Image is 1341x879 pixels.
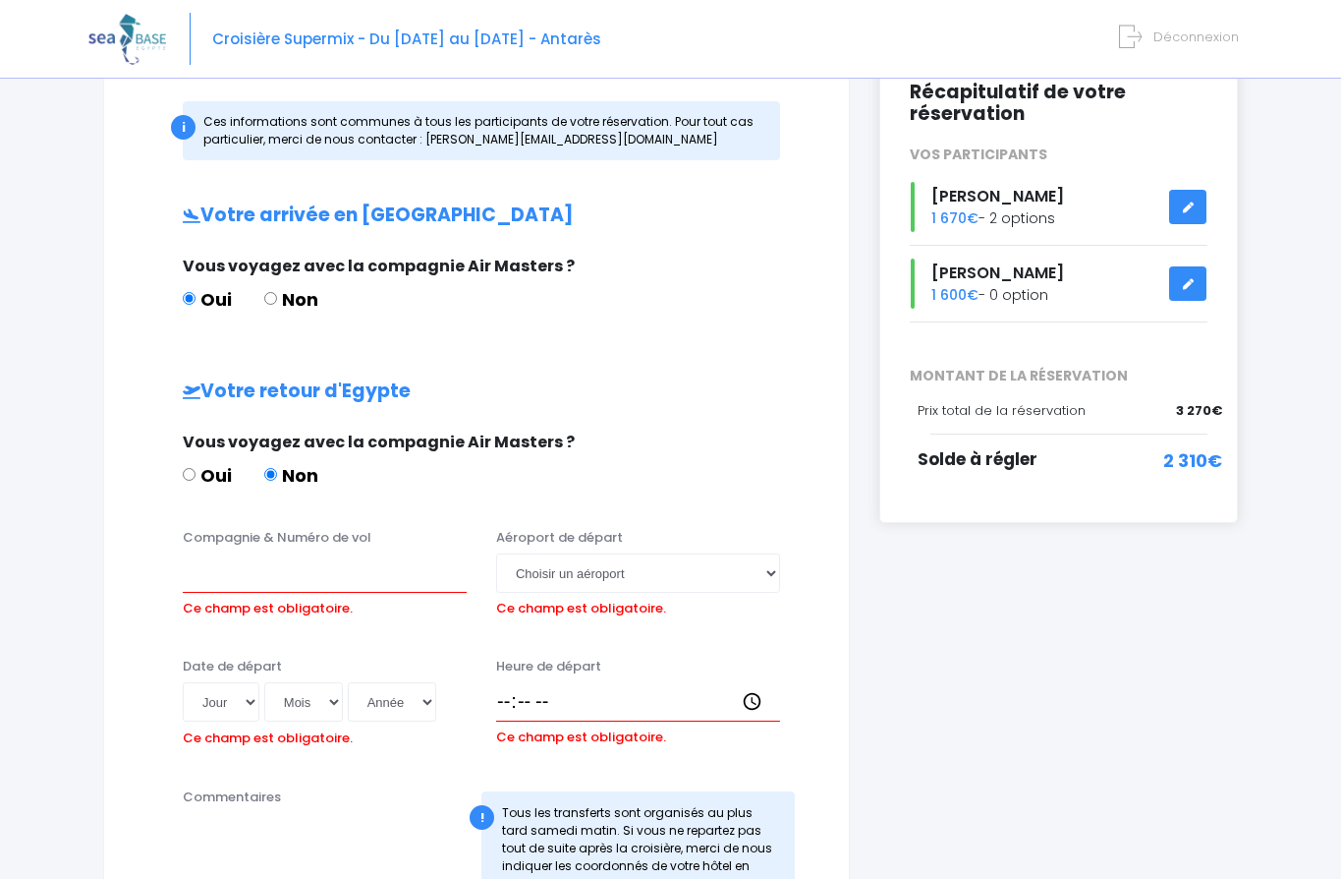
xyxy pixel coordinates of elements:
[183,788,281,807] label: Commentaires
[496,657,601,676] label: Heure de départ
[183,462,232,489] label: Oui
[212,29,601,49] span: Croisière Supermix - Du [DATE] au [DATE] - Antarès
[183,723,353,748] label: Ce champ est obligatoire.
[895,259,1222,309] div: - 0 option
[470,805,494,830] div: !
[264,468,277,481] input: Non
[931,208,978,228] span: 1 670€
[931,262,1064,284] span: [PERSON_NAME]
[183,468,196,481] input: Oui
[264,462,318,489] label: Non
[1176,401,1222,421] span: 3 270€
[496,722,666,747] label: Ce champ est obligatoire.
[931,285,978,305] span: 1 600€
[183,255,575,277] span: Vous voyagez avec la compagnie Air Masters ?
[143,205,810,227] h2: Votre arrivée en [GEOGRAPHIC_DATA]
[895,182,1222,232] div: - 2 options
[143,381,810,403] h2: Votre retour d'Egypte
[918,401,1086,420] span: Prix total de la réservation
[264,286,318,313] label: Non
[1163,447,1222,474] span: 2 310€
[183,528,371,548] label: Compagnie & Numéro de vol
[496,528,623,548] label: Aéroport de départ
[895,366,1222,386] span: MONTANT DE LA RÉSERVATION
[171,115,196,140] div: i
[264,292,277,305] input: Non
[918,447,1037,471] span: Solde à régler
[1153,28,1239,46] span: Déconnexion
[183,286,232,313] label: Oui
[183,292,196,305] input: Oui
[895,145,1222,165] div: VOS PARTICIPANTS
[496,593,666,618] label: Ce champ est obligatoire.
[183,593,353,618] label: Ce champ est obligatoire.
[183,101,780,160] div: Ces informations sont communes à tous les participants de votre réservation. Pour tout cas partic...
[931,185,1064,207] span: [PERSON_NAME]
[183,431,575,453] span: Vous voyagez avec la compagnie Air Masters ?
[183,657,282,676] label: Date de départ
[910,82,1207,127] h2: Récapitulatif de votre réservation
